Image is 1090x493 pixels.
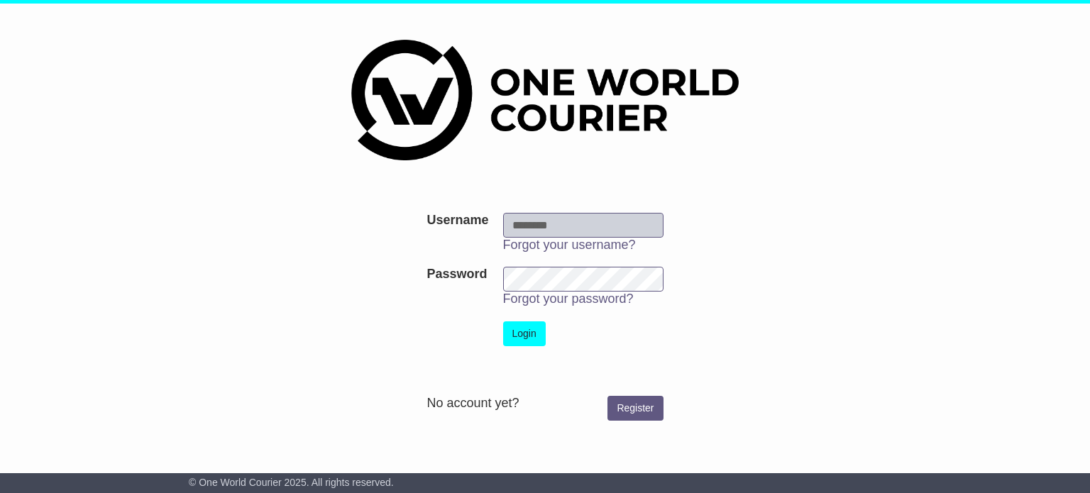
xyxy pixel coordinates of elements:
[426,396,663,411] div: No account yet?
[426,267,487,282] label: Password
[189,477,394,488] span: © One World Courier 2025. All rights reserved.
[503,238,636,252] a: Forgot your username?
[426,213,488,228] label: Username
[503,321,546,346] button: Login
[503,292,634,306] a: Forgot your password?
[607,396,663,421] a: Register
[351,40,739,160] img: One World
